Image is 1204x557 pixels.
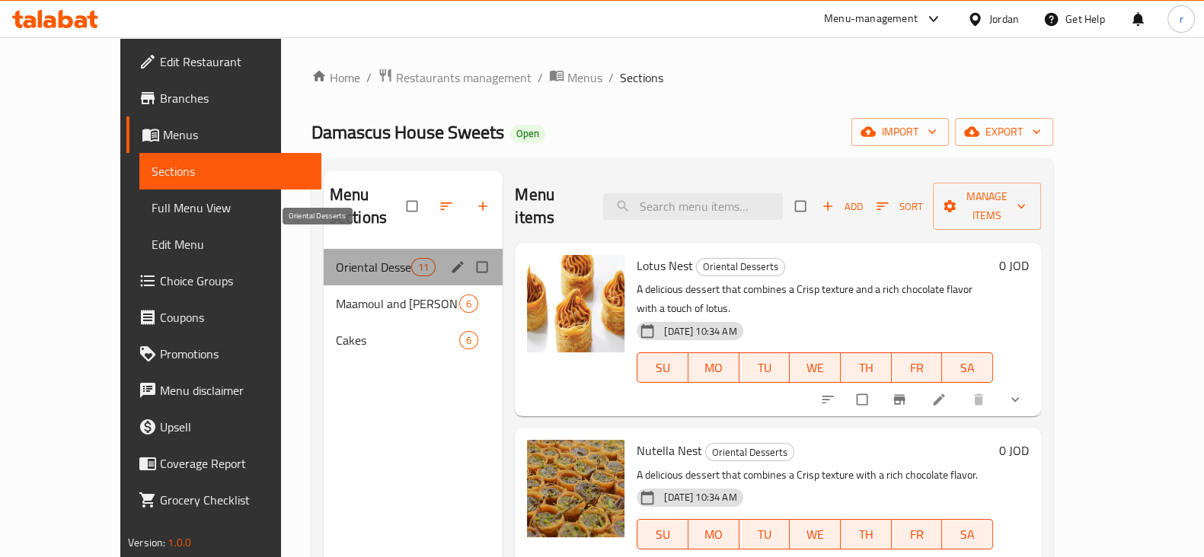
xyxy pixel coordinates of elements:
[152,199,309,217] span: Full Menu View
[637,280,993,318] p: A delicious dessert that combines a Crisp texture and a rich chocolate flavor with a touch of lotus.
[378,68,532,88] a: Restaurants management
[824,10,918,28] div: Menu-management
[324,249,503,285] div: Oriental Desserts11edit
[898,357,937,379] span: FR
[459,331,478,349] div: items
[1179,11,1183,27] span: r
[324,285,503,322] div: Maamoul and [PERSON_NAME]6
[160,418,309,436] span: Upsell
[160,345,309,363] span: Promotions
[168,533,191,552] span: 1.0.0
[126,482,321,518] a: Grocery Checklist
[139,153,321,189] a: Sections
[892,519,943,549] button: FR
[739,519,790,549] button: TU
[160,381,309,399] span: Menu disclaimer
[644,524,682,546] span: SU
[608,68,614,87] li: /
[658,324,743,339] span: [DATE] 10:34 AM
[948,524,987,546] span: SA
[790,519,841,549] button: WE
[945,187,1029,225] span: Manage items
[160,53,309,71] span: Edit Restaurant
[126,80,321,116] a: Branches
[324,322,503,358] div: Cakes6
[998,383,1035,416] button: show more
[160,89,309,107] span: Branches
[942,352,993,383] button: SA
[877,198,923,215] span: Sort
[847,357,886,379] span: TH
[459,294,478,313] div: items
[163,126,309,144] span: Menus
[527,255,624,352] img: Lotus Nest
[696,258,785,276] div: Oriental Desserts
[931,392,950,407] a: Edit menu item
[962,383,998,416] button: delete
[848,385,880,414] span: Select to update
[841,519,892,549] button: TH
[841,352,892,383] button: TH
[460,333,477,348] span: 6
[448,257,471,277] button: edit
[126,263,321,299] a: Choice Groups
[822,198,863,215] span: Add
[398,192,430,221] span: Select all sections
[336,258,411,276] span: Oriental Desserts
[510,125,545,143] div: Open
[430,189,466,223] span: Sort sections
[336,331,459,349] span: Cakes
[999,440,1029,461] h6: 0 JOD
[366,68,372,87] li: /
[396,68,532,87] span: Restaurants management
[324,243,503,364] nav: Menu sections
[933,183,1041,230] button: Manage items
[695,357,733,379] span: MO
[160,491,309,509] span: Grocery Checklist
[603,193,783,220] input: search
[688,519,739,549] button: MO
[330,183,407,229] h2: Menu sections
[955,118,1053,146] button: export
[697,258,784,275] span: Oriental Desserts
[873,195,927,218] button: Sort
[818,195,867,218] span: Add item
[311,68,360,87] a: Home
[311,115,504,149] span: Damascus House Sweets
[160,308,309,326] span: Coupons
[126,409,321,445] a: Upsell
[864,123,937,142] span: import
[126,116,321,153] a: Menus
[620,68,663,87] span: Sections
[538,68,543,87] li: /
[847,524,886,546] span: TH
[128,533,165,552] span: Version:
[549,68,602,88] a: Menus
[152,162,309,180] span: Sections
[160,272,309,290] span: Choice Groups
[948,357,987,379] span: SA
[567,68,602,87] span: Menus
[510,127,545,140] span: Open
[637,352,688,383] button: SU
[851,118,949,146] button: import
[892,352,943,383] button: FR
[746,524,784,546] span: TU
[637,439,702,462] span: Nutella Nest
[818,195,867,218] button: Add
[139,189,321,226] a: Full Menu View
[126,372,321,409] a: Menu disclaimer
[126,43,321,80] a: Edit Restaurant
[790,352,841,383] button: WE
[515,183,585,229] h2: Menu items
[412,260,435,275] span: 11
[999,255,1029,276] h6: 0 JOD
[746,357,784,379] span: TU
[811,383,848,416] button: sort-choices
[688,352,739,383] button: MO
[139,226,321,263] a: Edit Menu
[942,519,993,549] button: SA
[867,195,933,218] span: Sort items
[739,352,790,383] button: TU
